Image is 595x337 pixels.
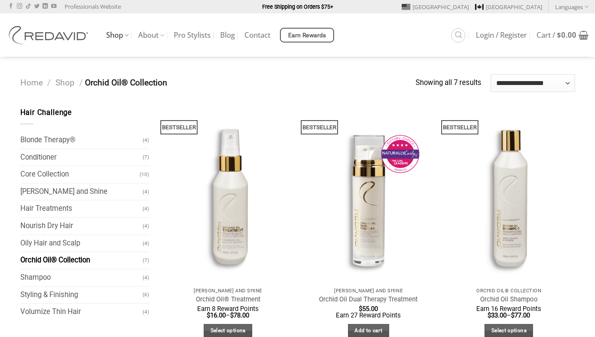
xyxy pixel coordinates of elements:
[20,108,72,117] span: Hair Challenge
[280,28,334,43] a: Earn Rewards
[197,305,259,313] span: Earn 8 Reward Points
[20,287,143,304] a: Styling & Finishing
[143,287,149,302] span: (6)
[220,27,235,43] a: Blog
[143,133,149,148] span: (4)
[557,30,576,40] bdi: 0.00
[491,74,575,92] select: Shop order
[34,3,39,10] a: Follow on Twitter
[143,270,149,285] span: (4)
[162,107,294,283] a: Orchid Oil® Treatment
[143,201,149,216] span: (4)
[196,295,260,304] a: Orchid Oil® Treatment
[17,3,22,10] a: Follow on Instagram
[555,0,588,13] a: Languages
[174,27,211,43] a: Pro Stylists
[143,304,149,320] span: (4)
[302,107,435,283] img: REDAVID Orchid Oil Dual Therapy ~ Award Winning Curl Care
[20,149,143,166] a: Conditioner
[7,26,93,44] img: REDAVID Salon Products | United States
[143,253,149,268] span: (7)
[42,3,48,10] a: Follow on LinkedIn
[443,107,575,283] a: Orchid Oil Shampoo
[143,150,149,165] span: (7)
[359,305,378,313] bdi: 55.00
[307,288,430,294] p: [PERSON_NAME] and Shine
[20,183,143,200] a: [PERSON_NAME] and Shine
[476,27,527,43] a: Login / Register
[79,78,83,88] span: /
[20,132,143,149] a: Blonde Therapy®
[262,3,333,10] strong: Free Shipping on Orders $75+
[230,311,234,319] span: $
[207,311,210,319] span: $
[511,311,514,319] span: $
[536,26,588,45] a: Cart / $0.00
[336,311,401,319] span: Earn 27 Reward Points
[443,107,575,283] img: REDAVID Orchid Oil Shampoo
[140,167,149,182] span: (10)
[20,78,43,88] a: Home
[447,288,571,294] p: Orchid Oil® Collection
[488,311,507,319] bdi: 33.00
[55,78,75,88] a: Shop
[162,107,294,283] img: REDAVID Orchid Oil Treatment 90ml
[166,306,290,319] span: –
[20,269,143,286] a: Shampoo
[207,311,226,319] bdi: 16.00
[143,184,149,200] span: (4)
[106,27,129,44] a: Shop
[143,219,149,234] span: (4)
[20,200,143,217] a: Hair Treatments
[20,252,143,269] a: Orchid Oil® Collection
[359,305,362,313] span: $
[511,311,530,319] bdi: 77.00
[51,3,56,10] a: Follow on YouTube
[244,27,270,43] a: Contact
[447,306,571,319] span: –
[230,311,249,319] bdi: 78.00
[20,235,143,252] a: Oily Hair and Scalp
[20,218,143,235] a: Nourish Dry Hair
[47,78,51,88] span: /
[475,0,542,13] a: [GEOGRAPHIC_DATA]
[451,28,465,43] a: Search
[20,166,140,183] a: Core Collection
[536,32,576,39] span: Cart /
[557,30,561,40] span: $
[288,31,326,40] span: Earn Rewards
[143,236,149,251] span: (4)
[480,295,538,304] a: Orchid Oil Shampoo
[476,305,541,313] span: Earn 16 Reward Points
[402,0,469,13] a: [GEOGRAPHIC_DATA]
[319,295,418,304] a: Orchid Oil Dual Therapy Treatment
[138,27,164,44] a: About
[8,3,13,10] a: Follow on Facebook
[26,3,31,10] a: Follow on TikTok
[476,32,527,39] span: Login / Register
[416,77,481,89] p: Showing all 7 results
[488,311,491,319] span: $
[302,107,435,283] a: Orchid Oil Dual Therapy Treatment
[20,304,143,321] a: Volumize Thin Hair
[20,76,416,90] nav: Orchid Oil® Collection
[166,288,290,294] p: [PERSON_NAME] and Shine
